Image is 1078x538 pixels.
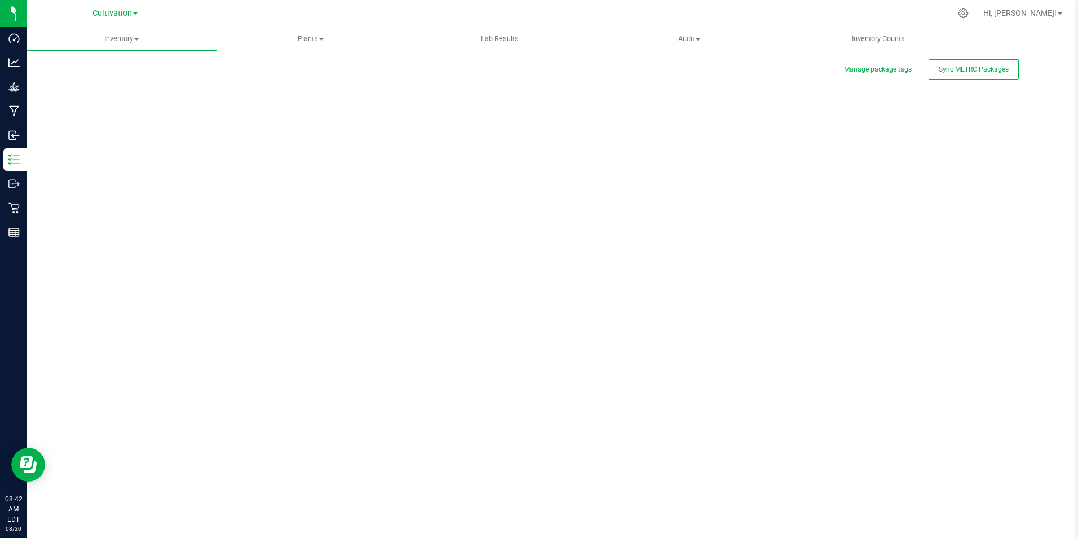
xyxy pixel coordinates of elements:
inline-svg: Reports [8,227,20,238]
a: Inventory [27,27,217,51]
a: Inventory Counts [784,27,973,51]
inline-svg: Manufacturing [8,105,20,117]
inline-svg: Inventory [8,154,20,165]
inline-svg: Analytics [8,57,20,68]
button: Sync METRC Packages [929,59,1019,80]
span: Cultivation [92,8,132,18]
inline-svg: Retail [8,202,20,214]
a: Lab Results [405,27,595,51]
span: Audit [595,34,784,44]
p: 08/20 [5,524,22,533]
span: Plants [217,34,405,44]
span: Inventory [27,34,217,44]
span: Inventory Counts [837,34,920,44]
a: Audit [595,27,784,51]
button: Manage package tags [844,65,912,74]
div: Manage settings [956,8,970,19]
inline-svg: Outbound [8,178,20,189]
inline-svg: Dashboard [8,33,20,44]
a: Plants [217,27,406,51]
p: 08:42 AM EDT [5,494,22,524]
inline-svg: Inbound [8,130,20,141]
span: Hi, [PERSON_NAME]! [983,8,1057,17]
span: Lab Results [466,34,534,44]
iframe: Resource center [11,448,45,482]
inline-svg: Grow [8,81,20,92]
span: Sync METRC Packages [939,65,1009,73]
